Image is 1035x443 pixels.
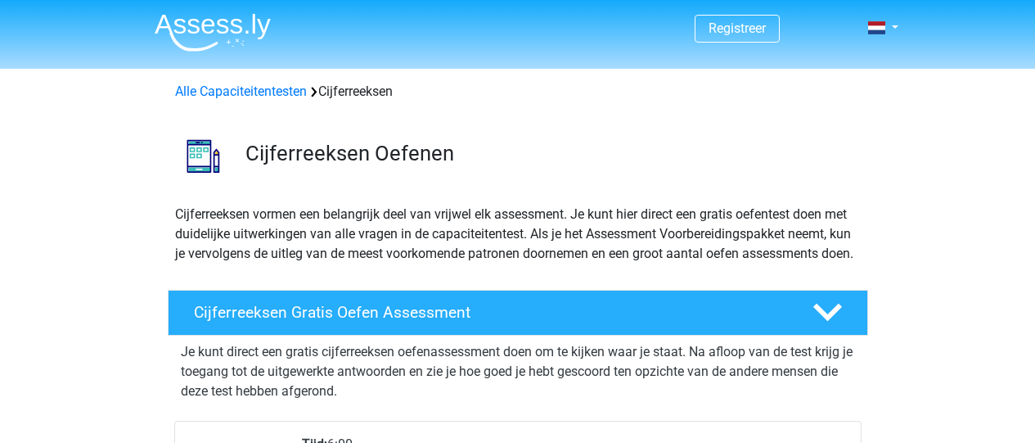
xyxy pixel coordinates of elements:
[169,82,867,102] div: Cijferreeksen
[169,121,238,191] img: cijferreeksen
[175,84,307,99] a: Alle Capaciteitentesten
[155,13,271,52] img: Assessly
[245,141,855,166] h3: Cijferreeksen Oefenen
[161,290,875,336] a: Cijferreeksen Gratis Oefen Assessment
[709,20,766,36] a: Registreer
[194,303,786,322] h4: Cijferreeksen Gratis Oefen Assessment
[181,342,855,401] p: Je kunt direct een gratis cijferreeksen oefenassessment doen om te kijken waar je staat. Na afloo...
[175,205,861,264] p: Cijferreeksen vormen een belangrijk deel van vrijwel elk assessment. Je kunt hier direct een grat...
